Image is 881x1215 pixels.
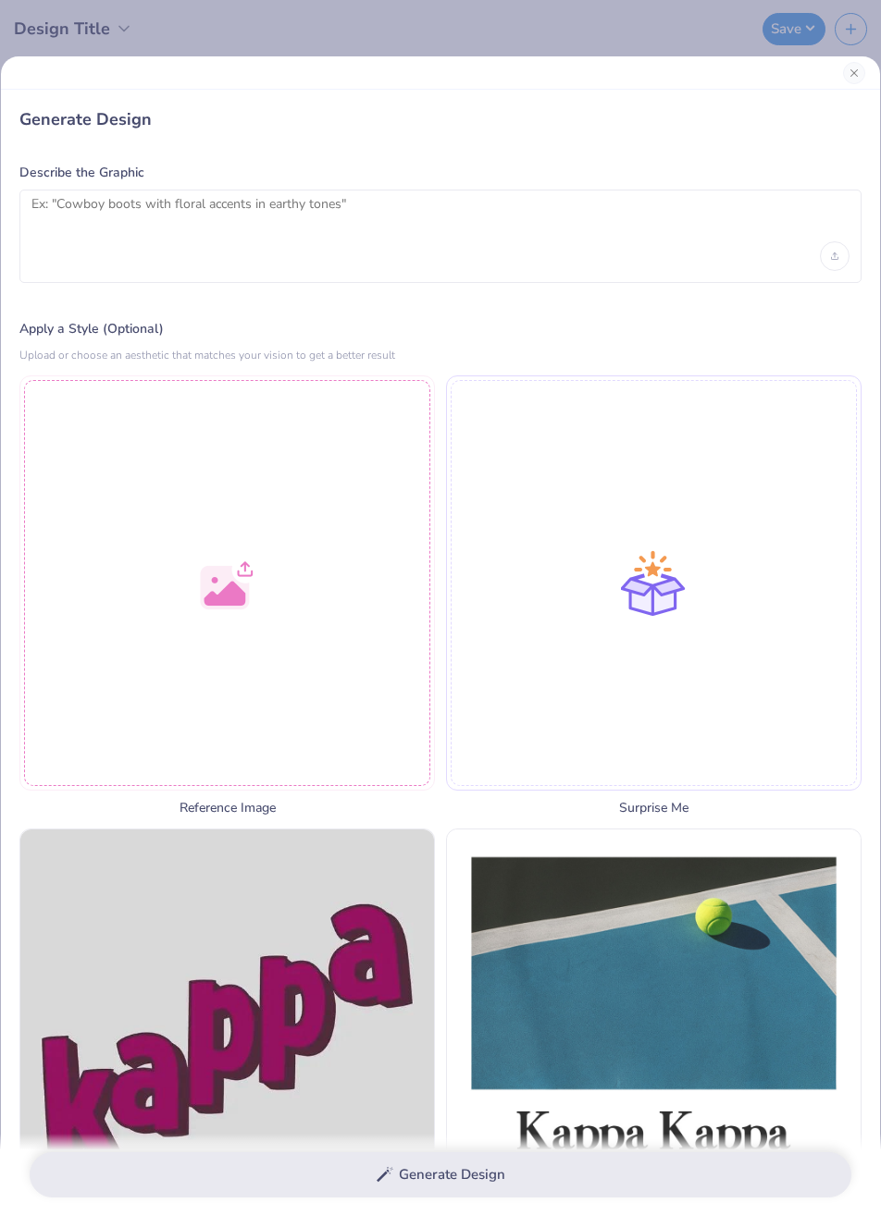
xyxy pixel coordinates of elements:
span: Surprise Me [446,798,862,817]
div: Upload or choose an aesthetic that matches your vision to get a better result [19,346,862,364]
label: Apply a Style (Optional) [19,320,862,338]
div: Generate Design [19,108,862,130]
label: Describe the Graphic [19,164,862,182]
button: Close [843,62,865,84]
div: Upload image [820,241,850,271]
span: Reference Image [19,798,435,817]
